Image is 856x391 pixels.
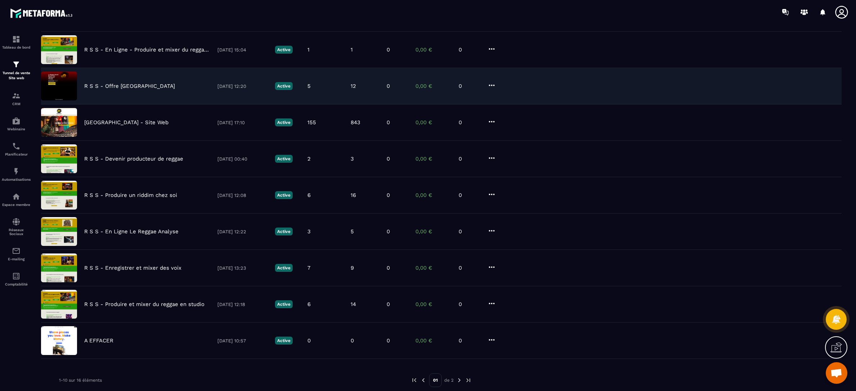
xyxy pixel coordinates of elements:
[2,30,31,55] a: formationformationTableau de bord
[217,302,268,307] p: [DATE] 12:18
[2,212,31,241] a: social-networksocial-networkRéseaux Sociaux
[415,337,451,344] p: 0,00 €
[351,192,356,198] p: 16
[387,119,390,126] p: 0
[41,181,77,210] img: image
[41,35,77,64] img: image
[307,265,310,271] p: 7
[415,46,451,53] p: 0,00 €
[275,46,293,54] p: Active
[307,83,311,89] p: 5
[307,156,311,162] p: 2
[351,83,356,89] p: 12
[2,203,31,207] p: Espace membre
[411,377,418,383] img: prev
[84,83,175,89] p: R S S - Offre [GEOGRAPHIC_DATA]
[41,144,77,173] img: image
[2,228,31,236] p: Réseaux Sociaux
[456,377,463,383] img: next
[387,265,390,271] p: 0
[12,192,21,201] img: automations
[41,290,77,319] img: image
[12,60,21,69] img: formation
[387,46,390,53] p: 0
[84,156,183,162] p: R S S - Devenir producteur de reggae
[387,192,390,198] p: 0
[459,192,480,198] p: 0
[275,155,293,163] p: Active
[217,265,268,271] p: [DATE] 13:23
[84,46,210,53] p: R S S - En Ligne - Produire et mixer du reggae en studio
[307,337,311,344] p: 0
[41,253,77,282] img: image
[12,272,21,280] img: accountant
[41,108,77,137] img: image
[420,377,427,383] img: prev
[415,301,451,307] p: 0,00 €
[84,228,179,235] p: R S S - En Ligne Le Reggae Analyse
[2,266,31,292] a: accountantaccountantComptabilité
[351,265,354,271] p: 9
[415,265,451,271] p: 0,00 €
[84,265,181,271] p: R S S - Enregistrer et mixer des voix
[84,301,204,307] p: R S S - Produire et mixer du reggae en studio
[12,91,21,100] img: formation
[275,228,293,235] p: Active
[307,46,310,53] p: 1
[12,35,21,44] img: formation
[41,326,77,355] img: image
[2,187,31,212] a: automationsautomationsEspace membre
[217,120,268,125] p: [DATE] 17:10
[275,337,293,345] p: Active
[2,86,31,111] a: formationformationCRM
[2,45,31,49] p: Tableau de bord
[2,177,31,181] p: Automatisations
[2,257,31,261] p: E-mailing
[351,46,353,53] p: 1
[217,338,268,343] p: [DATE] 10:57
[275,118,293,126] p: Active
[351,119,360,126] p: 843
[444,377,454,383] p: de 2
[2,162,31,187] a: automationsautomationsAutomatisations
[12,247,21,255] img: email
[12,167,21,176] img: automations
[415,228,451,235] p: 0,00 €
[307,119,316,126] p: 155
[12,117,21,125] img: automations
[307,301,311,307] p: 6
[387,83,390,89] p: 0
[217,47,268,53] p: [DATE] 15:04
[387,301,390,307] p: 0
[459,301,480,307] p: 0
[2,55,31,86] a: formationformationTunnel de vente Site web
[275,300,293,308] p: Active
[415,192,451,198] p: 0,00 €
[459,46,480,53] p: 0
[217,156,268,162] p: [DATE] 00:40
[307,192,311,198] p: 6
[2,111,31,136] a: automationsautomationsWebinaire
[217,84,268,89] p: [DATE] 12:20
[2,152,31,156] p: Planificateur
[2,241,31,266] a: emailemailE-mailing
[12,142,21,150] img: scheduler
[459,119,480,126] p: 0
[2,127,31,131] p: Webinaire
[459,156,480,162] p: 0
[217,193,268,198] p: [DATE] 12:08
[459,83,480,89] p: 0
[41,217,77,246] img: image
[826,362,847,384] div: Ouvrir le chat
[429,373,442,387] p: 01
[387,228,390,235] p: 0
[275,264,293,272] p: Active
[351,228,354,235] p: 5
[2,102,31,106] p: CRM
[459,265,480,271] p: 0
[12,217,21,226] img: social-network
[84,119,168,126] p: [GEOGRAPHIC_DATA] - Site Web
[415,156,451,162] p: 0,00 €
[459,337,480,344] p: 0
[351,156,354,162] p: 3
